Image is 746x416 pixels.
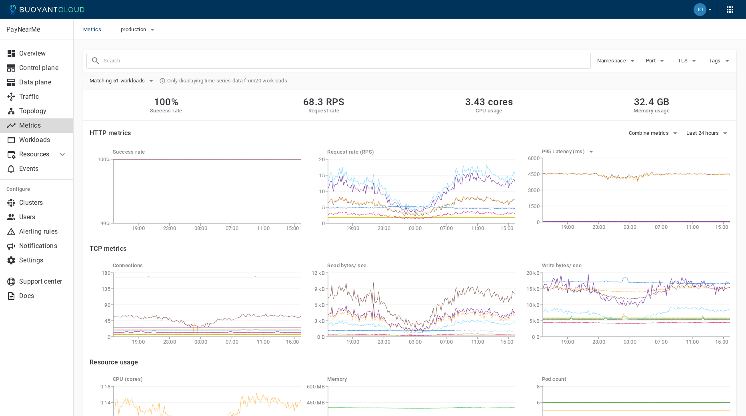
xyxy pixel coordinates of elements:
h5: Memory usage [634,108,670,114]
button: Combine metrics [629,127,680,139]
tspan: 07:00 [654,224,668,230]
tspan: 23:00 [378,225,391,231]
p: Resources [19,150,51,158]
p: Notifications [19,242,67,250]
tspan: 4500 [528,171,539,177]
button: Tags [708,55,733,67]
p: Settings [19,256,67,264]
button: production [121,24,157,36]
p: Data plane [19,78,67,86]
p: Clusters [19,199,67,207]
tspan: 07:00 [654,339,668,345]
button: Last 24 hours [686,127,730,139]
tspan: 5 kB [529,318,539,324]
h5: Request rate [303,108,344,114]
h4: Resource usage [90,358,730,366]
tspan: 07:00 [440,225,453,231]
tspan: 03:00 [409,225,422,231]
tspan: 15 [319,172,325,178]
p: Metrics [19,122,67,130]
tspan: 03:00 [623,224,636,230]
tspan: 450 MB [307,400,325,406]
tspan: 15:00 [715,339,728,345]
p: PayNearMe [6,26,67,34]
tspan: 90 [104,302,110,308]
tspan: 6000 [528,155,539,161]
tspan: 15:00 [286,339,299,345]
h4: HTTP metrics [90,129,131,137]
span: Last 24 hours [686,130,720,136]
tspan: 99% [100,220,110,226]
button: P95 Latency (ms) [542,146,596,158]
h2: 32.4 GB [634,96,670,108]
tspan: 23:00 [592,339,605,345]
span: Matching 51 workloads [90,78,146,84]
tspan: 19:00 [132,339,145,345]
p: Overview [19,50,67,58]
tspan: 15:00 [500,225,514,231]
span: Tags [709,58,722,64]
tspan: 8 [536,384,539,390]
span: production [121,26,148,33]
button: Port [644,55,669,67]
h2: 3.43 cores [465,96,513,108]
tspan: 600 MB [307,384,325,390]
h5: Read bytes / sec [327,262,515,269]
p: Support center [19,278,67,286]
p: Events [19,165,67,173]
p: Traffic [19,93,67,101]
h2: 100% [150,96,182,108]
span: TLS [678,58,689,64]
h5: Connections [113,262,301,269]
tspan: 20 kB [526,270,540,276]
h5: Request rate (RPS) [327,149,515,155]
tspan: 19:00 [346,339,360,345]
p: Docs [19,292,67,300]
p: Topology [19,107,67,115]
tspan: 23:00 [378,339,391,345]
h5: Configure [6,186,67,192]
tspan: 135 [102,286,110,292]
h5: Memory [327,376,515,382]
button: Namespace [597,55,637,67]
tspan: 23:00 [163,339,176,345]
h5: CPU (cores) [113,376,301,382]
tspan: 0.14 [100,400,111,406]
tspan: 23:00 [592,224,605,230]
tspan: 45 [104,318,110,324]
h5: P95 Latency (ms) [542,148,586,155]
tspan: 07:00 [226,225,239,231]
h2: 68.3 RPS [303,96,344,108]
tspan: 11:00 [257,225,270,231]
tspan: 19:00 [561,224,574,230]
span: Metrics [83,19,111,40]
h5: Success rate [150,108,182,114]
tspan: 11:00 [686,224,699,230]
span: Combine metrics [629,130,671,136]
h5: Success rate [113,149,301,155]
tspan: 0 [108,334,110,340]
tspan: 11:00 [471,225,484,231]
span: Port [646,58,657,64]
tspan: 19:00 [346,225,360,231]
tspan: 07:00 [226,339,239,345]
tspan: 5 [322,204,325,210]
tspan: 10 kB [526,302,540,308]
tspan: 3000 [528,187,539,193]
tspan: 100% [98,156,110,162]
tspan: 180 [102,270,110,276]
p: Control plane [19,64,67,72]
tspan: 15:00 [715,224,728,230]
tspan: 11:00 [686,339,699,345]
tspan: 1500 [528,203,539,209]
tspan: 0 B [317,334,325,340]
span: Namespace [597,58,628,64]
tspan: 10 [319,188,325,194]
p: Users [19,213,67,221]
h5: CPU usage [465,108,513,114]
tspan: 03:00 [194,339,208,345]
button: TLS [676,55,701,67]
tspan: 0.18 [100,384,110,390]
tspan: 12 kB [312,270,325,276]
tspan: 11:00 [257,339,270,345]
